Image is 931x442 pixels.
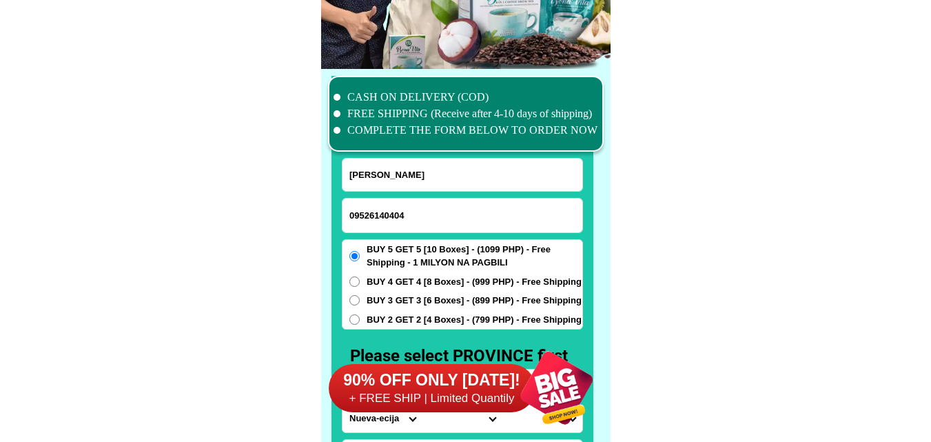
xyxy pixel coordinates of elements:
span: BUY 5 GET 5 [10 Boxes] - (1099 PHP) - Free Shipping - 1 MILYON NA PAGBILI [367,243,582,270]
input: BUY 2 GET 2 [4 Boxes] - (799 PHP) - Free Shipping [349,314,360,325]
span: BUY 2 GET 2 [4 Boxes] - (799 PHP) - Free Shipping [367,313,582,327]
input: Input full_name [342,159,582,191]
input: BUY 3 GET 3 [6 Boxes] - (899 PHP) - Free Shipping [349,295,360,305]
h6: + FREE SHIP | Limited Quantily [329,391,535,406]
span: BUY 3 GET 3 [6 Boxes] - (899 PHP) - Free Shipping [367,294,582,308]
h6: 90% OFF ONLY [DATE]! [329,370,535,391]
input: Input phone_number [342,199,582,232]
li: COMPLETE THE FORM BELOW TO ORDER NOW [334,122,598,139]
li: CASH ON DELIVERY (COD) [334,89,598,106]
li: FREE SHIPPING (Receive after 4-10 days of shipping) [334,106,598,122]
input: BUY 5 GET 5 [10 Boxes] - (1099 PHP) - Free Shipping - 1 MILYON NA PAGBILI [349,251,360,261]
input: BUY 4 GET 4 [8 Boxes] - (999 PHP) - Free Shipping [349,277,360,287]
span: BUY 4 GET 4 [8 Boxes] - (999 PHP) - Free Shipping [367,275,582,289]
